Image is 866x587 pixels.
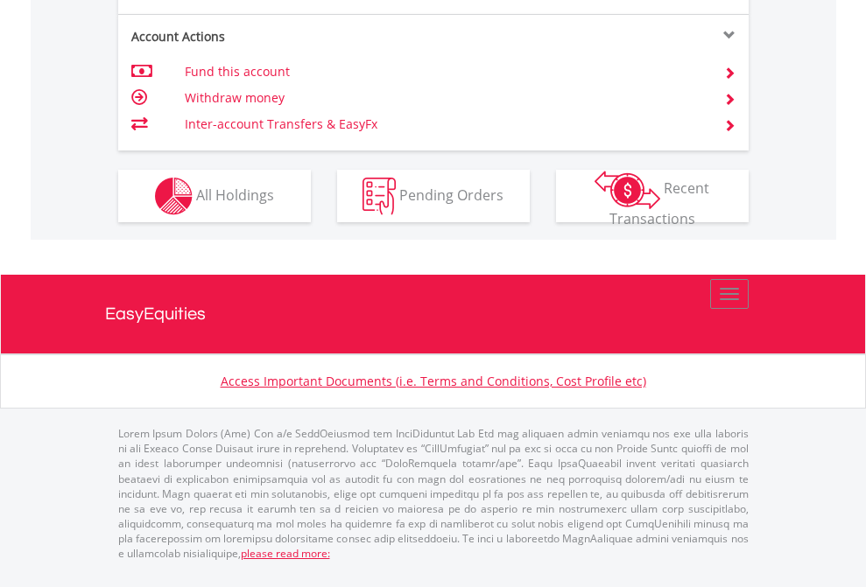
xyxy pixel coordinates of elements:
[196,185,274,204] span: All Holdings
[118,28,433,45] div: Account Actions
[399,185,503,204] span: Pending Orders
[337,170,530,222] button: Pending Orders
[185,111,702,137] td: Inter-account Transfers & EasyFx
[118,426,749,561] p: Lorem Ipsum Dolors (Ame) Con a/e SeddOeiusmod tem InciDiduntut Lab Etd mag aliquaen admin veniamq...
[105,275,762,353] a: EasyEquities
[363,178,396,215] img: pending_instructions-wht.png
[556,170,749,222] button: Recent Transactions
[185,59,702,85] td: Fund this account
[221,373,646,389] a: Access Important Documents (i.e. Terms and Conditions, Cost Profile etc)
[241,546,330,561] a: please read more:
[155,178,193,215] img: holdings-wht.png
[595,171,660,209] img: transactions-zar-wht.png
[185,85,702,111] td: Withdraw money
[118,170,311,222] button: All Holdings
